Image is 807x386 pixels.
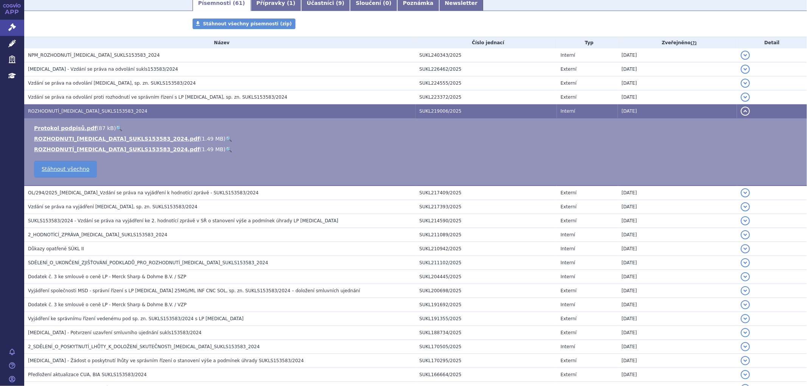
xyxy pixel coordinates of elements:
[561,260,575,265] span: Interní
[561,218,577,223] span: Externí
[741,300,750,309] button: detail
[34,135,799,143] li: ( )
[28,81,196,86] span: Vzdání se práva na odvolání KEYTRUDA, sp. zn. SUKLS153583/2024
[416,256,557,270] td: SUKL211102/2025
[741,93,750,102] button: detail
[416,200,557,214] td: SUKL217393/2025
[618,76,737,90] td: [DATE]
[618,298,737,312] td: [DATE]
[28,53,160,58] span: NPM_ROZHODNUTÍ_KEYTRUDA_SUKLS153583_2024
[28,246,84,251] span: Důkazy opatřené SÚKL II
[741,342,750,351] button: detail
[561,95,577,100] span: Externí
[416,284,557,298] td: SUKL200698/2025
[34,146,200,152] a: ROZHODNUTÍ_[MEDICAL_DATA]_SUKLS153583_2024.pdf
[618,200,737,214] td: [DATE]
[618,214,737,228] td: [DATE]
[618,326,737,340] td: [DATE]
[28,260,268,265] span: SDĚLENÍ_O_UKONČENÍ_ZJIŠŤOVÁNÍ_PODKLADŮ_PRO_ROZHODNUTÍ_KEYTRUDA_SUKLS153583_2024
[28,358,304,363] span: KEYTRUDA - Žádost o poskytnutí lhůty ve správním řízení o stanovení výše a podmínek úhrady SUKLS1...
[561,316,577,321] span: Externí
[416,326,557,340] td: SUKL188734/2025
[741,370,750,379] button: detail
[416,104,557,118] td: SUKL219006/2025
[561,53,575,58] span: Interní
[99,125,114,131] span: 87 kB
[561,246,575,251] span: Interní
[416,242,557,256] td: SUKL210942/2025
[28,302,187,307] span: Dodatek č. 3 ke smlouvě o ceně LP - Merck Sharp & Dohme B.V. / VZP
[416,270,557,284] td: SUKL204445/2025
[561,372,577,377] span: Externí
[34,136,200,142] a: ROZHODNUTI_[MEDICAL_DATA]_SUKLS153583_2024.pdf
[741,286,750,295] button: detail
[618,242,737,256] td: [DATE]
[737,37,807,48] th: Detail
[618,270,737,284] td: [DATE]
[28,190,259,195] span: OL/294/2025_KEYTRUDA_Vzdání se práva na vyjádření k hodnotící zprávě - SUKLS153583/2024
[741,79,750,88] button: detail
[741,244,750,253] button: detail
[561,358,577,363] span: Externí
[34,161,97,178] a: Stáhnout všechno
[225,136,232,142] a: 🔍
[618,354,737,368] td: [DATE]
[741,356,750,365] button: detail
[202,146,223,152] span: 1.49 MB
[618,48,737,62] td: [DATE]
[561,232,575,237] span: Interní
[28,344,260,349] span: 2_SDĚLENÍ_O_POSKYTNUTÍ_LHŮTY_K_DOLOŽENÍ_SKUTEČNOSTI_KEYTRUDA_SUKLS153583_2024
[34,124,799,132] li: ( )
[618,340,737,354] td: [DATE]
[193,19,296,29] a: Stáhnout všechny písemnosti (zip)
[416,340,557,354] td: SUKL170505/2025
[561,67,577,72] span: Externí
[416,76,557,90] td: SUKL224555/2025
[741,51,750,60] button: detail
[28,218,338,223] span: SUKLS153583/2024 - Vzdání se práva na vyjádření ke 2. hodnotící zprávě v SŘ o stanovení výše a po...
[28,288,360,293] span: Vyjádření společnosti MSD - správní řízení s LP Keytruda 25MG/ML INF CNC SOL, sp. zn. SUKLS153583...
[561,190,577,195] span: Externí
[28,274,186,279] span: Dodatek č. 3 ke smlouvě o ceně LP - Merck Sharp & Dohme B.V. / SZP
[34,146,799,153] li: ( )
[28,232,167,237] span: 2_HODNOTÍCÍ_ZPRÁVA_KEYTRUDA_SUKLS153583_2024
[618,228,737,242] td: [DATE]
[416,368,557,382] td: SUKL166664/2025
[28,95,287,100] span: Vzdání se práva na odvolání proti rozhodnutí ve správním řízení s LP Keytruda, sp. zn. SUKLS15358...
[416,62,557,76] td: SUKL226462/2025
[741,65,750,74] button: detail
[618,186,737,200] td: [DATE]
[24,37,416,48] th: Název
[741,202,750,211] button: detail
[618,284,737,298] td: [DATE]
[557,37,618,48] th: Typ
[28,330,202,335] span: KEYTRUDA - Potvrzení uzavření smluvního ujednání sukls153583/2024
[618,312,737,326] td: [DATE]
[561,274,575,279] span: Interní
[416,48,557,62] td: SUKL240343/2025
[34,125,97,131] a: Protokol podpisů.pdf
[225,146,232,152] a: 🔍
[416,228,557,242] td: SUKL211089/2025
[618,62,737,76] td: [DATE]
[741,328,750,337] button: detail
[203,21,292,26] span: Stáhnout všechny písemnosti (zip)
[561,288,577,293] span: Externí
[618,37,737,48] th: Zveřejněno
[561,204,577,209] span: Externí
[28,67,178,72] span: KEYTRUDA - Vzdání se práva na odvolání sukls153583/2024
[741,216,750,225] button: detail
[416,298,557,312] td: SUKL191692/2025
[741,230,750,239] button: detail
[741,314,750,323] button: detail
[618,104,737,118] td: [DATE]
[28,204,197,209] span: Vzdání se práva na vyjádření KEYTRUDA, sp. zn. SUKLS153583/2024
[561,302,575,307] span: Interní
[416,354,557,368] td: SUKL170295/2025
[561,81,577,86] span: Externí
[28,372,147,377] span: Předložení aktualizace CUA, BIA SUKLS153583/2024
[561,109,575,114] span: Interní
[416,37,557,48] th: Číslo jednací
[416,312,557,326] td: SUKL191355/2025
[202,136,223,142] span: 1.49 MB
